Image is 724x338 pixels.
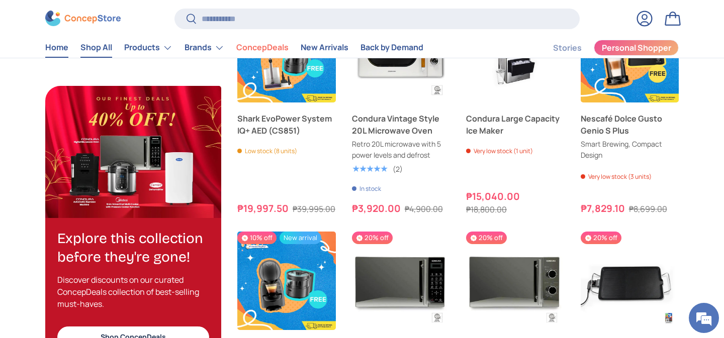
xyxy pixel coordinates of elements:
a: Condura 20L Mechanical Microwave Oven [466,232,565,330]
a: Back by Demand [360,38,423,58]
span: New arrival [280,232,321,244]
p: Discover discounts on our curated ConcepDeals collection of best-selling must-haves. [57,274,209,310]
h2: Explore this collection before they're gone! [57,230,209,267]
textarea: Type your message and hit 'Enter' [5,229,192,264]
span: 20% off [466,232,507,244]
nav: Primary [45,38,423,58]
span: 10% off [237,232,277,244]
summary: Brands [178,38,230,58]
span: We're online! [58,103,139,205]
a: Home [45,38,68,58]
a: Stories [553,38,582,58]
a: Nescafé Dolce Gusto Genio S Plus [581,112,679,137]
span: 20% off [581,232,621,244]
a: Nescafé Dolce Gusto Piccolo XS [237,232,336,330]
nav: Secondary [529,38,679,58]
summary: Products [118,38,178,58]
span: Personal Shopper [602,44,671,52]
a: ConcepDeals [236,38,289,58]
a: Explore this collection before they're gone! [45,86,221,218]
div: Minimize live chat window [165,5,189,29]
a: New Arrivals [301,38,348,58]
a: Personal Shopper [594,40,679,56]
a: Condura Electric Baking Tray [581,232,679,330]
div: Chat with us now [52,56,169,69]
a: Condura Vintage Style 20L Microwave Oven [352,112,450,137]
a: Shop All [80,38,112,58]
img: ConcepStore [45,11,121,27]
a: Condura Large Capacity Ice Maker [466,112,565,137]
span: 20% off [352,232,393,244]
a: Condura 20L Digital Microwave Oven [352,232,450,330]
a: Shark EvoPower System IQ+ AED (CS851) [237,112,336,137]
